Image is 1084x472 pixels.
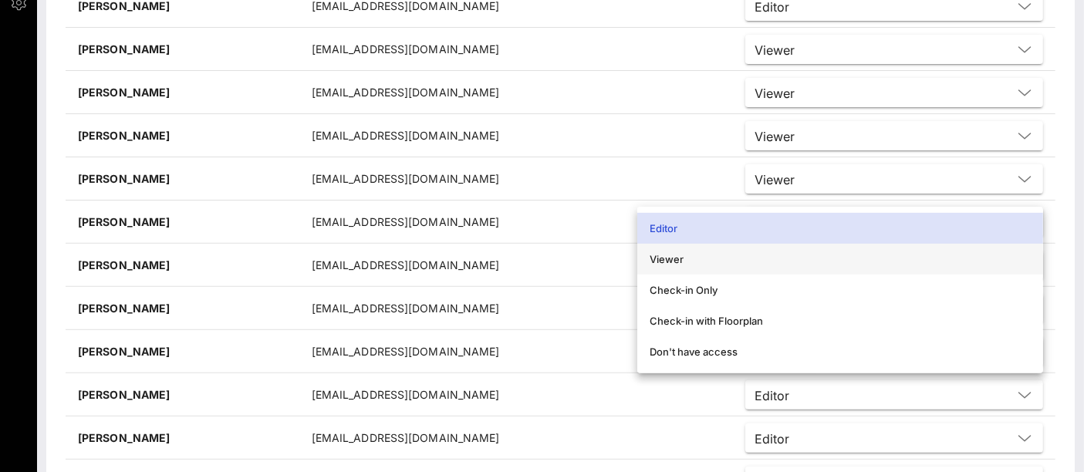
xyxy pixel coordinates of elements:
div: Viewer [755,173,795,187]
td: [EMAIL_ADDRESS][DOMAIN_NAME] [299,28,733,71]
div: Editor [745,423,1043,453]
td: [PERSON_NAME] [66,416,299,460]
td: [EMAIL_ADDRESS][DOMAIN_NAME] [299,71,733,114]
td: [PERSON_NAME] [66,201,299,244]
div: Editor [755,389,789,403]
div: Viewer [755,86,795,100]
td: [EMAIL_ADDRESS][DOMAIN_NAME] [299,114,733,157]
td: [PERSON_NAME] [66,157,299,201]
div: Check-in Only [650,284,1031,296]
div: Don't have access [650,346,1031,358]
td: [PERSON_NAME] [66,28,299,71]
td: [PERSON_NAME] [66,244,299,287]
td: [EMAIL_ADDRESS][DOMAIN_NAME] [299,157,733,201]
div: Viewer [745,164,1043,194]
td: [EMAIL_ADDRESS][DOMAIN_NAME] [299,373,733,416]
td: [EMAIL_ADDRESS][DOMAIN_NAME] [299,287,733,330]
div: Viewer [650,253,1031,265]
div: Editor [650,222,1031,234]
td: [PERSON_NAME] [66,330,299,373]
td: [PERSON_NAME] [66,71,299,114]
div: Viewer [755,43,795,57]
div: Check-in with Floorplan [650,315,1031,327]
td: [EMAIL_ADDRESS][DOMAIN_NAME] [299,416,733,460]
td: [PERSON_NAME] [66,114,299,157]
td: [EMAIL_ADDRESS][DOMAIN_NAME] [299,201,733,244]
div: Editor [755,432,789,446]
td: [PERSON_NAME] [66,373,299,416]
div: Viewer [745,78,1043,107]
div: Viewer [755,130,795,143]
div: Editor [745,380,1043,410]
div: Viewer [745,121,1043,150]
div: Viewer [745,35,1043,64]
td: [EMAIL_ADDRESS][DOMAIN_NAME] [299,244,733,287]
td: [EMAIL_ADDRESS][DOMAIN_NAME] [299,330,733,373]
td: [PERSON_NAME] [66,287,299,330]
